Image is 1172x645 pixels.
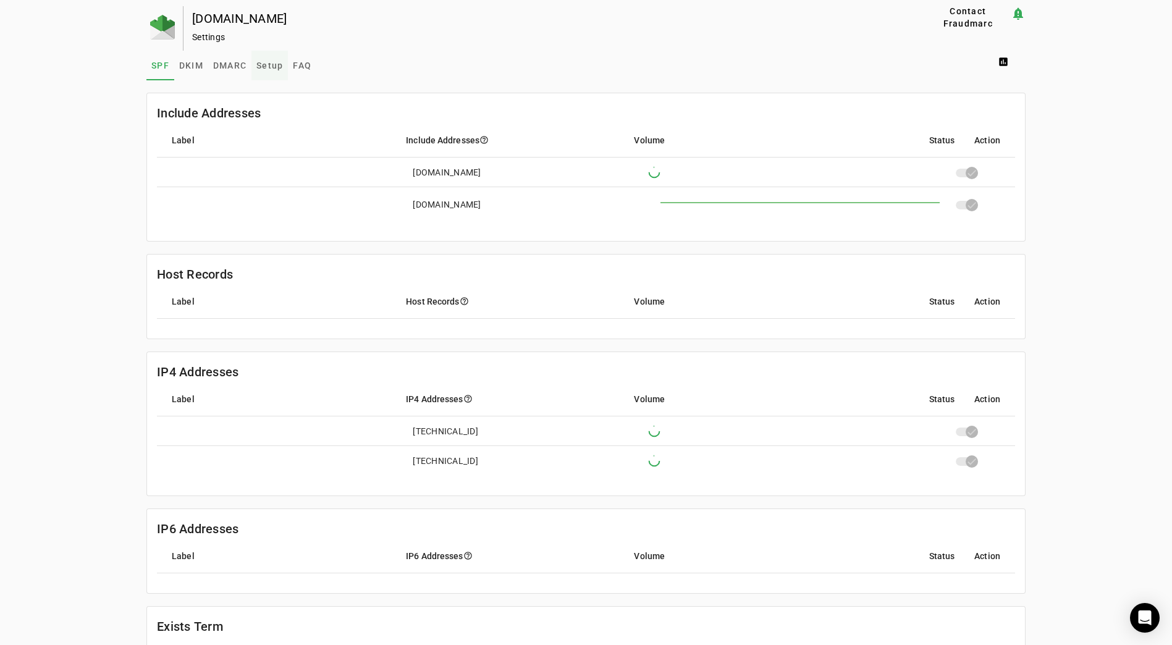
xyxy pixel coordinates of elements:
div: [DOMAIN_NAME] [413,198,481,211]
mat-header-cell: Status [919,382,965,416]
a: DMARC [208,51,251,80]
button: Contact Fraudmarc [925,6,1011,28]
mat-header-cell: Status [919,123,965,158]
mat-card-title: IP4 Addresses [157,362,238,382]
span: Contact Fraudmarc [930,5,1006,30]
i: help_outline [463,551,473,560]
mat-header-cell: Volume [624,382,919,416]
mat-header-cell: Action [964,539,1015,573]
i: help_outline [460,297,469,306]
mat-header-cell: Volume [624,539,919,573]
a: FAQ [288,51,316,80]
mat-header-cell: Action [964,382,1015,416]
mat-header-cell: Include Addresses [396,123,624,158]
mat-header-cell: Status [919,284,965,319]
div: [DOMAIN_NAME] [192,12,885,25]
mat-card-title: Include Addresses [157,103,261,123]
mat-header-cell: Label [157,123,396,158]
span: DMARC [213,61,247,70]
mat-header-cell: Volume [624,284,919,319]
mat-header-cell: Status [919,539,965,573]
mat-header-cell: Label [157,382,396,416]
mat-card-title: IP6 Addresses [157,519,238,539]
img: Fraudmarc Logo [150,15,175,40]
span: Setup [256,61,283,70]
mat-header-cell: Label [157,539,396,573]
fm-list-table: IP4 Addresses [146,352,1026,496]
fm-list-table: IP6 Addresses [146,508,1026,594]
mat-header-cell: Host Records [396,284,624,319]
span: FAQ [293,61,311,70]
mat-header-cell: IP4 Addresses [396,382,624,416]
div: [TECHNICAL_ID] [413,425,478,437]
a: SPF [146,51,174,80]
mat-header-cell: Label [157,284,396,319]
span: DKIM [179,61,203,70]
fm-list-table: Host Records [146,254,1026,339]
mat-header-cell: IP6 Addresses [396,539,624,573]
mat-icon: notification_important [1011,6,1026,21]
div: [DOMAIN_NAME] [413,166,481,179]
fm-list-table: Include Addresses [146,93,1026,242]
div: Settings [192,31,885,43]
div: [TECHNICAL_ID] [413,455,478,467]
div: Open Intercom Messenger [1130,603,1160,633]
span: SPF [151,61,169,70]
i: help_outline [463,394,473,403]
i: help_outline [479,135,489,145]
mat-card-title: Host Records [157,264,233,284]
mat-header-cell: Action [964,284,1015,319]
a: Setup [251,51,288,80]
a: DKIM [174,51,208,80]
mat-card-title: Exists Term [157,617,223,636]
mat-header-cell: Action [964,123,1015,158]
mat-header-cell: Volume [624,123,919,158]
